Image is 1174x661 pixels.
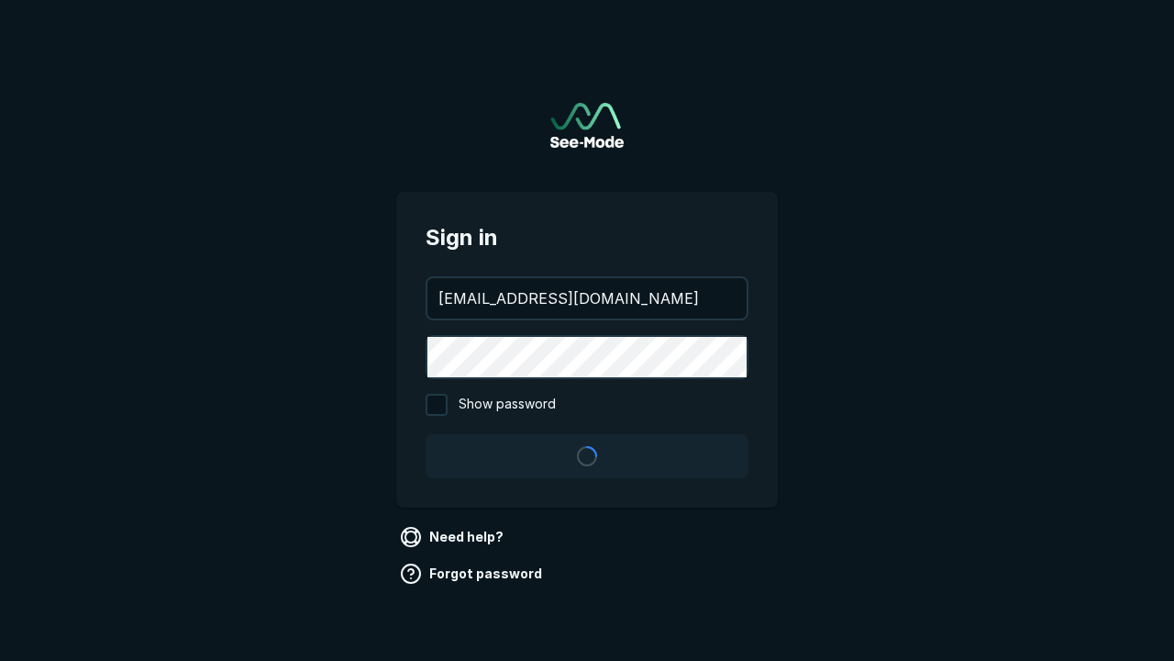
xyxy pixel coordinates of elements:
img: See-Mode Logo [550,103,624,148]
a: Forgot password [396,559,549,588]
a: Go to sign in [550,103,624,148]
a: Need help? [396,522,511,552]
span: Sign in [426,221,748,254]
span: Show password [459,394,556,416]
input: your@email.com [427,278,747,319]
